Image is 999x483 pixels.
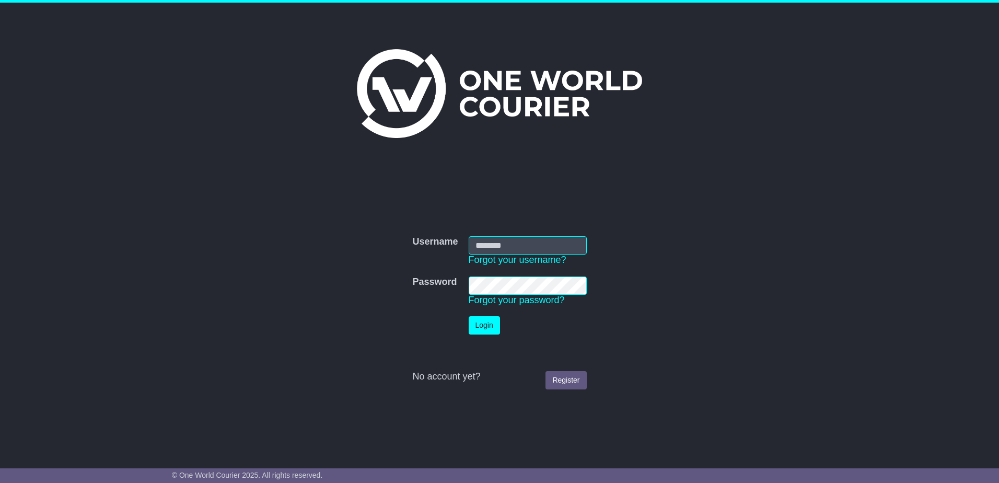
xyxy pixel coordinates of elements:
a: Register [545,371,586,389]
a: Forgot your username? [469,255,566,265]
a: Forgot your password? [469,295,565,305]
div: No account yet? [412,371,586,383]
img: One World [357,49,642,138]
label: Username [412,236,458,248]
span: © One World Courier 2025. All rights reserved. [172,471,323,479]
label: Password [412,277,457,288]
button: Login [469,316,500,335]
